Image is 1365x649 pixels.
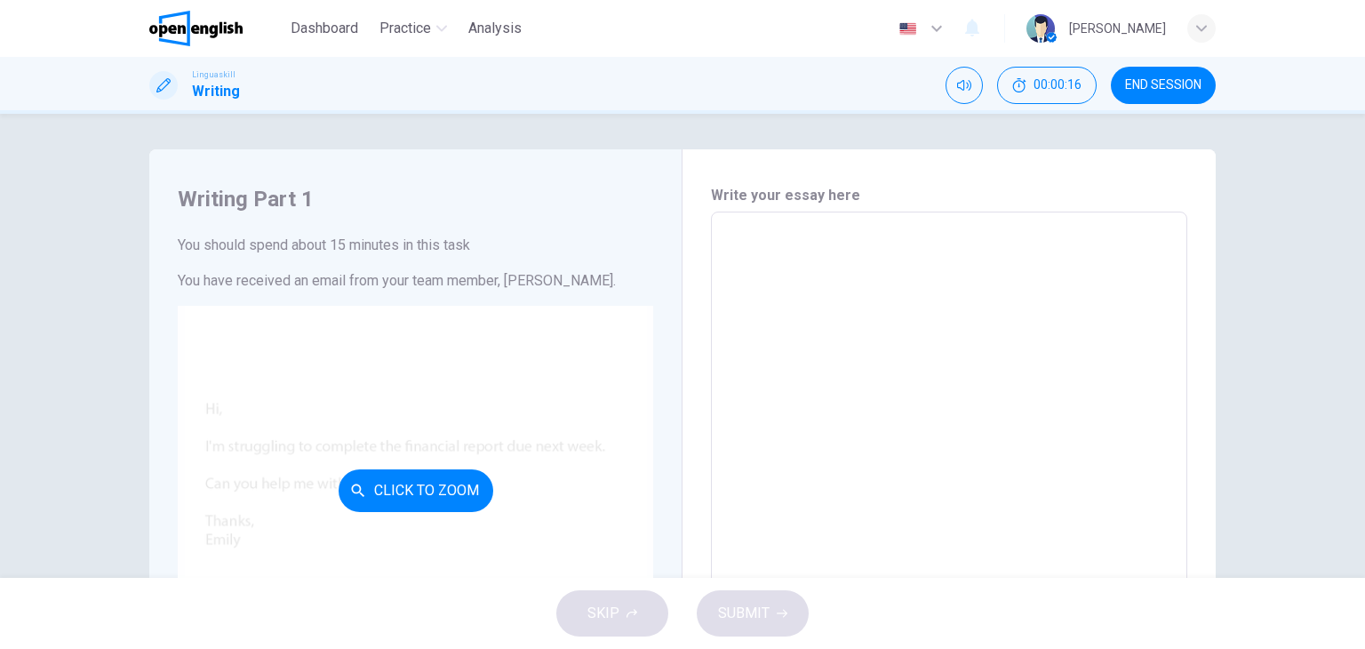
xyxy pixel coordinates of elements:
button: END SESSION [1111,67,1216,104]
span: Practice [379,18,431,39]
span: END SESSION [1125,78,1201,92]
button: 00:00:16 [997,67,1097,104]
button: Analysis [461,12,529,44]
a: OpenEnglish logo [149,11,283,46]
button: Dashboard [283,12,365,44]
span: Analysis [468,18,522,39]
div: [PERSON_NAME] [1069,18,1166,39]
h6: You should spend about 15 minutes in this task [178,235,653,256]
span: Linguaskill [192,68,235,81]
span: Dashboard [291,18,358,39]
img: Profile picture [1026,14,1055,43]
button: Practice [372,12,454,44]
img: OpenEnglish logo [149,11,243,46]
div: Mute [946,67,983,104]
img: en [897,22,919,36]
span: 00:00:16 [1034,78,1082,92]
h4: Writing Part 1 [178,185,653,213]
h1: Writing [192,81,240,102]
h6: Write your essay here [711,185,1187,206]
button: Click to Zoom [339,469,493,512]
h6: You have received an email from your team member, [PERSON_NAME]. [178,270,653,292]
div: Hide [997,67,1097,104]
